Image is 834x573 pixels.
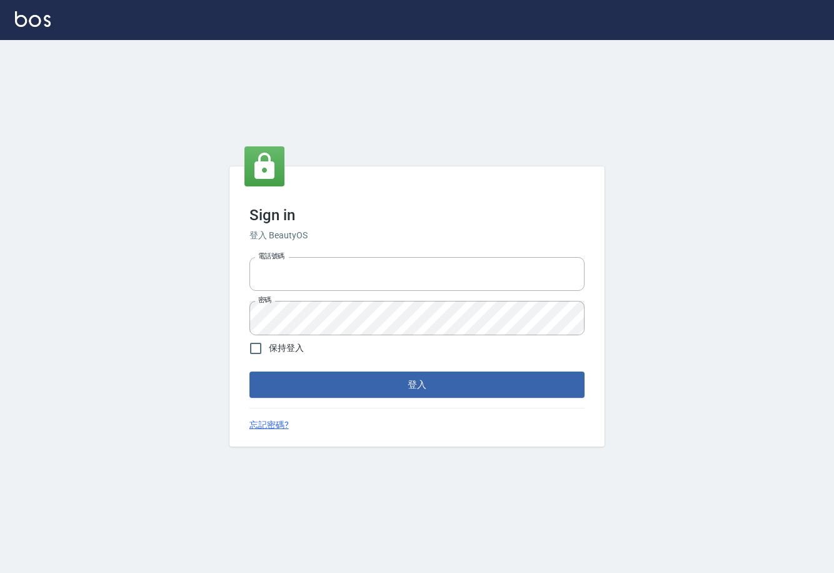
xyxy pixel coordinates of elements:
[15,11,51,27] img: Logo
[258,251,284,261] label: 電話號碼
[249,418,289,432] a: 忘記密碼?
[249,372,585,398] button: 登入
[269,342,304,355] span: 保持登入
[249,229,585,242] h6: 登入 BeautyOS
[258,295,271,305] label: 密碼
[249,206,585,224] h3: Sign in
